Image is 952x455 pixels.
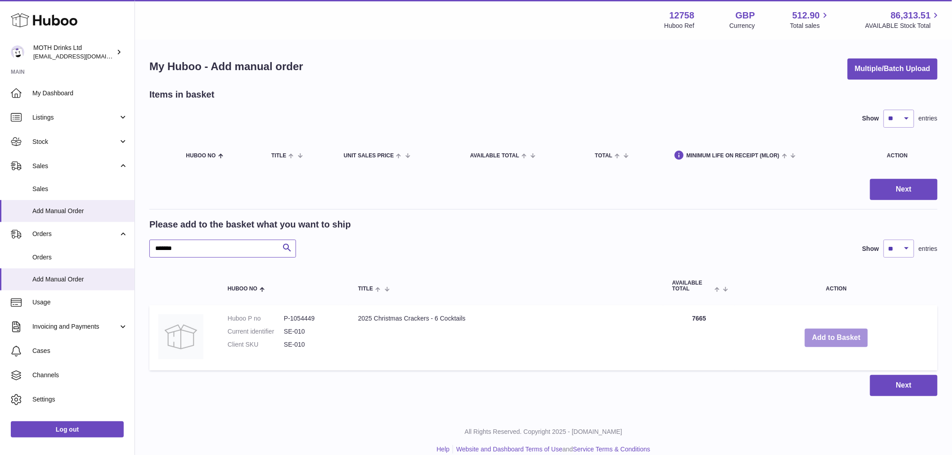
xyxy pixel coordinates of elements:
[437,446,450,453] a: Help
[271,153,286,159] span: Title
[32,230,118,238] span: Orders
[687,153,780,159] span: Minimum Life On Receipt (MLOR)
[32,275,128,284] span: Add Manual Order
[32,395,128,404] span: Settings
[32,185,128,193] span: Sales
[228,314,284,323] dt: Huboo P no
[887,153,929,159] div: Action
[228,340,284,349] dt: Client SKU
[456,446,562,453] a: Website and Dashboard Terms of Use
[149,59,303,74] h1: My Huboo - Add manual order
[149,219,351,231] h2: Please add to the basket what you want to ship
[669,9,695,22] strong: 12758
[32,371,128,379] span: Channels
[32,138,118,146] span: Stock
[11,421,124,437] a: Log out
[736,9,755,22] strong: GBP
[862,114,879,123] label: Show
[862,245,879,253] label: Show
[470,153,519,159] span: AVAILABLE Total
[891,9,931,22] span: 86,313.51
[344,153,394,159] span: Unit Sales Price
[32,113,118,122] span: Listings
[672,280,712,292] span: AVAILABLE Total
[790,22,830,30] span: Total sales
[870,375,938,396] button: Next
[149,89,215,101] h2: Items in basket
[32,162,118,170] span: Sales
[32,298,128,307] span: Usage
[848,58,938,80] button: Multiple/Batch Upload
[792,9,820,22] span: 512.90
[228,286,257,292] span: Huboo no
[32,89,128,98] span: My Dashboard
[32,347,128,355] span: Cases
[665,22,695,30] div: Huboo Ref
[186,153,216,159] span: Huboo no
[158,314,203,359] img: 2025 Christmas Crackers - 6 Cocktails
[358,286,373,292] span: Title
[32,322,118,331] span: Invoicing and Payments
[595,153,612,159] span: Total
[142,428,945,436] p: All Rights Reserved. Copyright 2025 - [DOMAIN_NAME]
[11,45,24,59] img: internalAdmin-12758@internal.huboo.com
[284,340,340,349] dd: SE-010
[573,446,651,453] a: Service Terms & Conditions
[32,207,128,215] span: Add Manual Order
[32,253,128,262] span: Orders
[453,445,650,454] li: and
[663,305,735,370] td: 7665
[919,245,938,253] span: entries
[284,314,340,323] dd: P-1054449
[33,53,132,60] span: [EMAIL_ADDRESS][DOMAIN_NAME]
[865,22,941,30] span: AVAILABLE Stock Total
[805,329,868,347] button: Add to Basket
[730,22,755,30] div: Currency
[284,327,340,336] dd: SE-010
[790,9,830,30] a: 512.90 Total sales
[228,327,284,336] dt: Current identifier
[870,179,938,200] button: Next
[919,114,938,123] span: entries
[735,271,938,301] th: Action
[33,44,114,61] div: MOTH Drinks Ltd
[349,305,663,370] td: 2025 Christmas Crackers - 6 Cocktails
[865,9,941,30] a: 86,313.51 AVAILABLE Stock Total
